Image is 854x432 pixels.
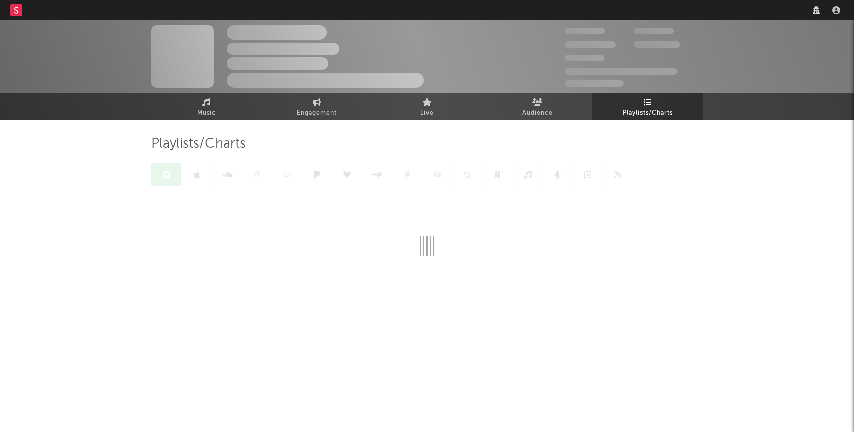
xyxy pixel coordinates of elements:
span: 50.000.000 Monthly Listeners [565,68,677,75]
span: 100.000 [634,28,674,34]
a: Music [151,93,262,120]
a: Live [372,93,482,120]
span: 300.000 [565,28,605,34]
span: Audience [522,107,553,119]
span: Jump Score: 85.0 [565,80,624,87]
span: Playlists/Charts [151,138,246,150]
a: Engagement [262,93,372,120]
a: Audience [482,93,592,120]
span: Music [197,107,216,119]
a: Playlists/Charts [592,93,703,120]
span: Engagement [297,107,337,119]
span: Live [420,107,434,119]
span: Playlists/Charts [623,107,673,119]
span: 50.000.000 [565,41,616,48]
span: 100.000 [565,55,604,61]
span: 1.000.000 [634,41,680,48]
